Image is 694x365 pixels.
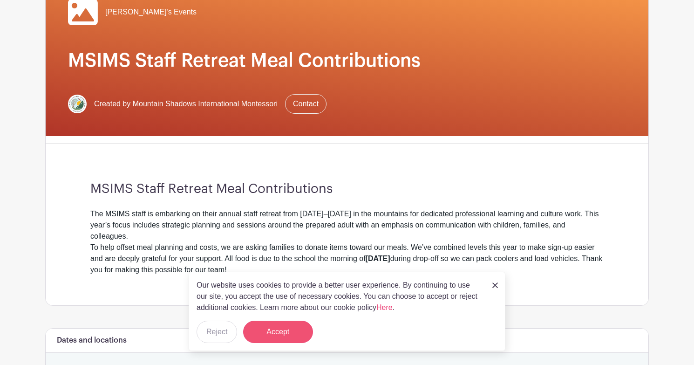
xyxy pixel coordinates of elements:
[94,98,278,110] span: Created by Mountain Shadows International Montessori
[492,282,498,288] img: close_button-5f87c8562297e5c2d7936805f587ecaba9071eb48480494691a3f1689db116b3.svg
[68,49,626,72] h1: MSIMS Staff Retreat Meal Contributions
[197,280,483,313] p: Our website uses cookies to provide a better user experience. By continuing to use our site, you ...
[90,181,604,197] h3: MSIMS Staff Retreat Meal Contributions
[68,95,87,113] img: MSIM_LogoCircular.jpg
[366,255,390,262] strong: [DATE]
[285,94,327,114] a: Contact
[57,336,127,345] h6: Dates and locations
[105,7,197,18] span: [PERSON_NAME]'s Events
[243,321,313,343] button: Accept
[90,208,604,242] div: The MSIMS staff is embarking on their annual staff retreat from [DATE]–[DATE] in the mountains fo...
[376,303,393,311] a: Here
[197,321,237,343] button: Reject
[90,242,604,275] div: To help offset meal planning and costs, we are asking families to donate items toward our meals. ...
